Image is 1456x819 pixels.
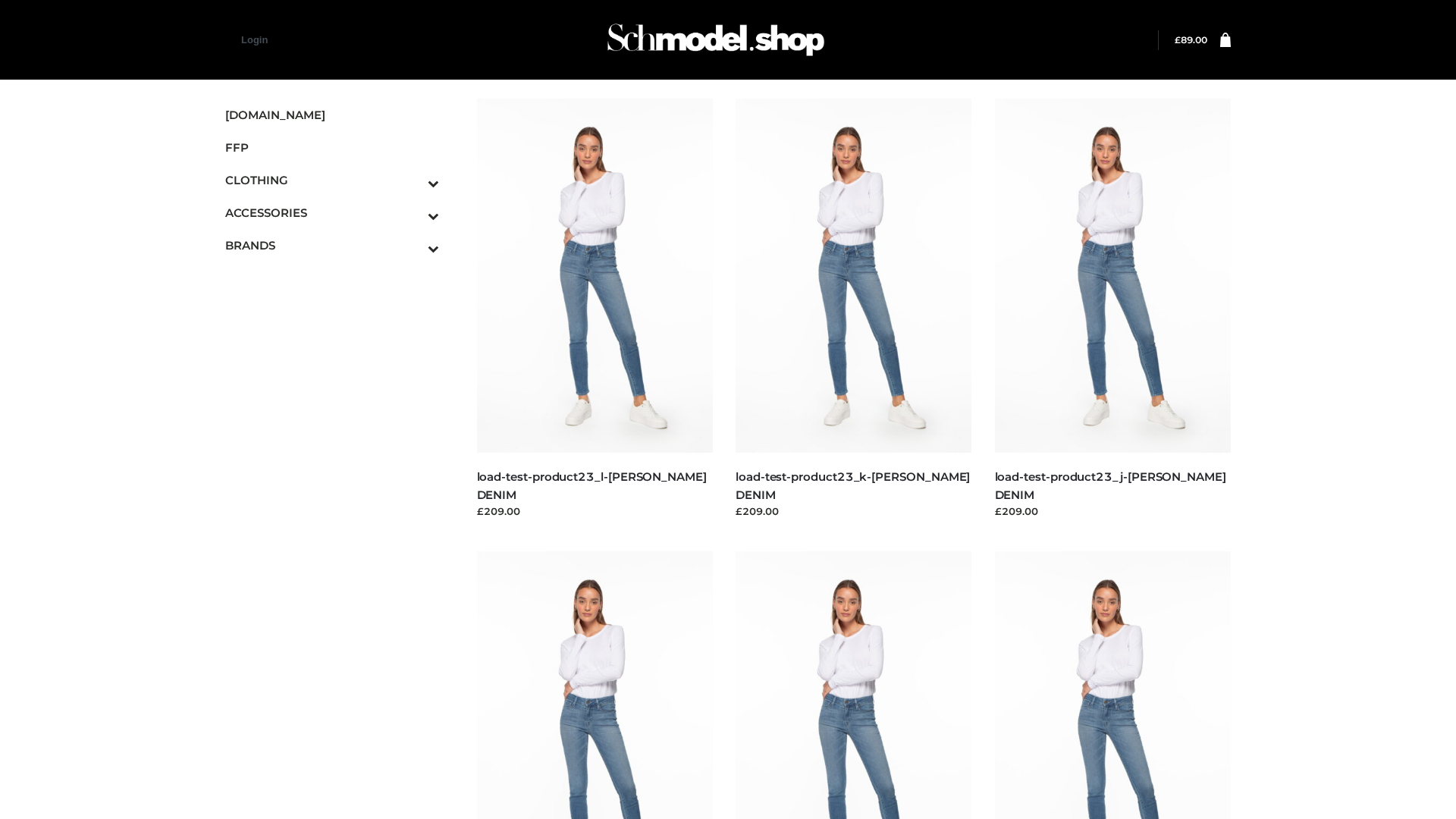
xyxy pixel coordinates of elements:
button: Toggle Submenu [386,229,439,262]
img: Schmodel Admin 964 [602,10,830,70]
span: [DOMAIN_NAME] [225,106,439,124]
div: £209.00 [995,504,1232,519]
span: BRANDS [225,237,439,254]
a: £89.00 [1175,34,1207,45]
span: CLOTHING [225,171,439,189]
button: Toggle Submenu [386,196,439,229]
a: CLOTHINGToggle Submenu [225,164,439,196]
span: ACCESSORIES [225,204,439,221]
a: FFP [225,131,439,164]
a: ACCESSORIESToggle Submenu [225,196,439,229]
a: load-test-product23_j-[PERSON_NAME] DENIM [995,469,1226,501]
span: £ [1175,34,1181,45]
span: FFP [225,139,439,156]
bdi: 89.00 [1175,34,1207,45]
a: Login [241,34,268,45]
a: load-test-product23_l-[PERSON_NAME] DENIM [477,469,707,501]
a: load-test-product23_k-[PERSON_NAME] DENIM [736,469,970,501]
a: [DOMAIN_NAME] [225,99,439,131]
button: Toggle Submenu [386,164,439,196]
div: £209.00 [477,504,714,519]
a: BRANDSToggle Submenu [225,229,439,262]
div: £209.00 [736,504,972,519]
